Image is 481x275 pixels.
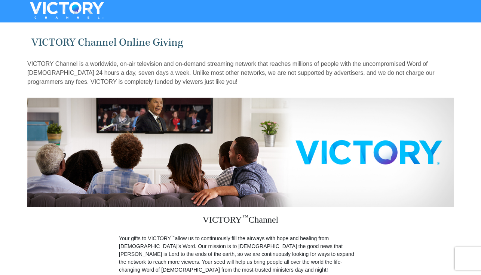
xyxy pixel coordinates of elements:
[242,213,249,221] sup: ™
[31,36,450,49] h1: VICTORY Channel Online Giving
[171,235,175,239] sup: ™
[119,235,362,274] p: Your gifts to VICTORY allow us to continuously fill the airways with hope and healing from [DEMOG...
[20,2,114,19] img: VICTORYTHON - VICTORY Channel
[27,59,454,86] p: VICTORY Channel is a worldwide, on-air television and on-demand streaming network that reaches mi...
[119,207,362,235] h3: VICTORY Channel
